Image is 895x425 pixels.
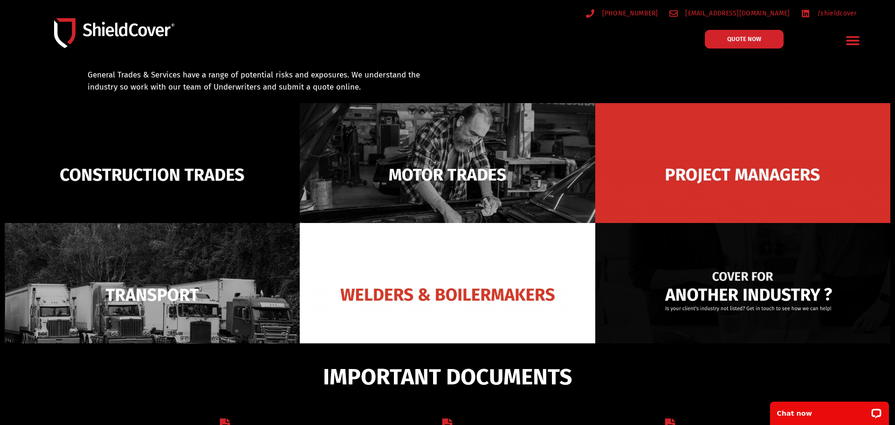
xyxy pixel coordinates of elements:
span: [EMAIL_ADDRESS][DOMAIN_NAME] [683,7,790,19]
span: /shieldcover [815,7,857,19]
p: General Trades & Services have a range of potential risks and exposures. We understand the indust... [88,69,435,93]
img: Shield-Cover-Underwriting-Australia-logo-full [54,18,174,48]
span: QUOTE NOW [727,36,761,42]
div: Menu Toggle [842,29,864,51]
a: [PHONE_NUMBER] [586,7,658,19]
a: QUOTE NOW [705,30,784,49]
iframe: LiveChat chat widget [764,396,895,425]
a: [EMAIL_ADDRESS][DOMAIN_NAME] [669,7,790,19]
span: [PHONE_NUMBER] [600,7,658,19]
span: IMPORTANT DOCUMENTS [323,368,572,386]
a: /shieldcover [801,7,857,19]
